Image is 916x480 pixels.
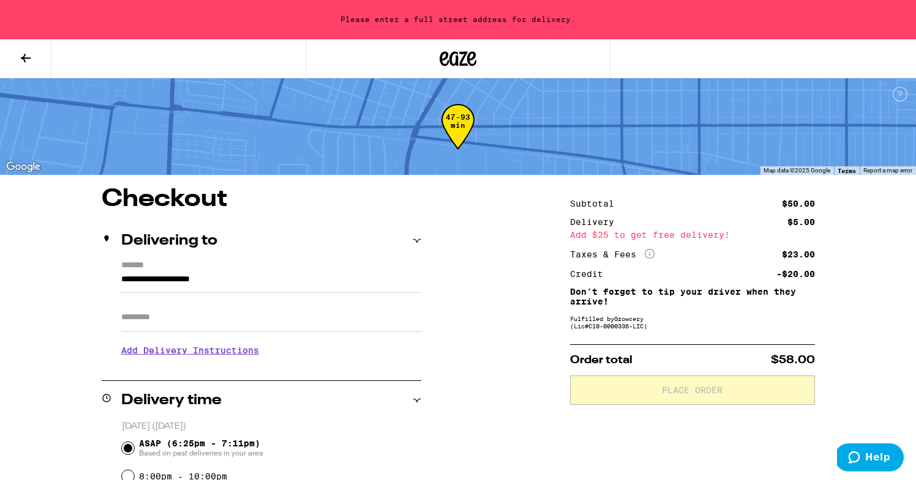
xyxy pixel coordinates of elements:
[863,167,912,174] a: Report a map error
[121,393,222,408] h2: Delivery time
[139,438,263,458] span: ASAP (6:25pm - 7:11pm)
[570,355,633,366] span: Order total
[662,386,723,394] span: Place Order
[121,336,421,364] h3: Add Delivery Instructions
[837,443,904,474] iframe: Opens a widget where you can find more information
[782,250,815,259] div: $23.00
[570,287,815,306] p: Don't forget to tip your driver when they arrive!
[838,167,856,174] a: Terms
[139,448,263,458] span: Based on past deliveries in your area
[570,218,623,226] div: Delivery
[570,270,612,278] div: Credit
[776,270,815,278] div: -$20.00
[764,167,830,174] span: Map data ©2025 Google
[570,249,655,260] div: Taxes & Fees
[570,315,815,330] div: Fulfilled by Growcery (Lic# C10-0000336-LIC )
[771,355,815,366] span: $58.00
[570,375,815,405] button: Place Order
[121,234,217,248] h2: Delivering to
[782,199,815,208] div: $50.00
[3,159,43,175] img: Google
[570,231,815,239] div: Add $25 to get free delivery!
[787,218,815,226] div: $5.00
[570,199,623,208] div: Subtotal
[441,113,475,159] div: 47-93 min
[122,421,421,432] p: [DATE] ([DATE])
[3,159,43,175] a: Open this area in Google Maps (opens a new window)
[121,364,421,374] p: We'll contact you at [PHONE_NUMBER] when we arrive
[102,187,421,212] h1: Checkout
